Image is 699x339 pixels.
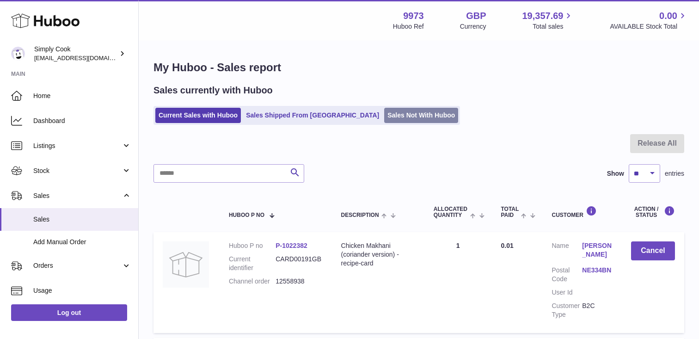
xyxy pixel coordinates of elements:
[631,241,675,260] button: Cancel
[153,84,273,97] h2: Sales currently with Huboo
[582,266,613,275] a: NE334BN
[522,10,563,22] span: 19,357.69
[424,232,492,333] td: 1
[33,261,122,270] span: Orders
[552,266,582,284] dt: Postal Code
[229,241,276,250] dt: Huboo P no
[393,22,424,31] div: Huboo Ref
[501,242,513,249] span: 0.01
[33,142,122,150] span: Listings
[434,206,468,218] span: ALLOCATED Quantity
[631,206,675,218] div: Action / Status
[501,206,519,218] span: Total paid
[34,45,117,62] div: Simply Cook
[33,166,122,175] span: Stock
[276,277,322,286] dd: 12558938
[659,10,677,22] span: 0.00
[610,22,688,31] span: AVAILABLE Stock Total
[11,304,127,321] a: Log out
[552,302,582,319] dt: Customer Type
[33,117,131,125] span: Dashboard
[229,277,276,286] dt: Channel order
[582,241,613,259] a: [PERSON_NAME]
[665,169,684,178] span: entries
[229,255,276,272] dt: Current identifier
[552,288,582,297] dt: User Id
[460,22,486,31] div: Currency
[276,242,307,249] a: P-1022382
[341,241,415,268] div: Chicken Makhani (coriander version) - recipe-card
[552,241,582,261] dt: Name
[403,10,424,22] strong: 9973
[522,10,574,31] a: 19,357.69 Total sales
[33,238,131,247] span: Add Manual Order
[610,10,688,31] a: 0.00 AVAILABLE Stock Total
[11,47,25,61] img: internalAdmin-9973@internal.huboo.com
[276,255,322,272] dd: CARD00191GB
[33,92,131,100] span: Home
[533,22,574,31] span: Total sales
[552,206,613,218] div: Customer
[582,302,613,319] dd: B2C
[33,191,122,200] span: Sales
[607,169,624,178] label: Show
[153,60,684,75] h1: My Huboo - Sales report
[34,54,136,62] span: [EMAIL_ADDRESS][DOMAIN_NAME]
[33,215,131,224] span: Sales
[163,241,209,288] img: no-photo.jpg
[341,212,379,218] span: Description
[155,108,241,123] a: Current Sales with Huboo
[33,286,131,295] span: Usage
[384,108,458,123] a: Sales Not With Huboo
[466,10,486,22] strong: GBP
[243,108,382,123] a: Sales Shipped From [GEOGRAPHIC_DATA]
[229,212,264,218] span: Huboo P no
